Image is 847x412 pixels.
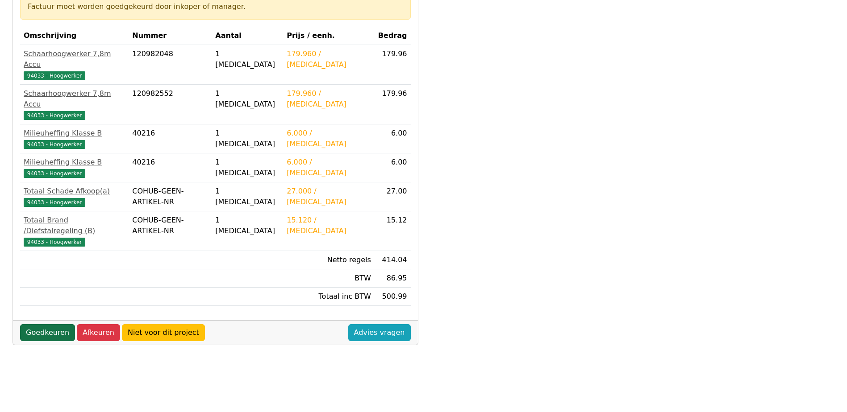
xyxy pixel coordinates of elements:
[283,269,375,288] td: BTW
[283,288,375,306] td: Totaal inc BTW
[24,186,125,207] a: Totaal Schade Afkoop(a)94033 - Hoogwerker
[24,49,125,81] a: Schaarhoogwerker 7,8m Accu94033 - Hoogwerker
[24,215,125,247] a: Totaal Brand /Diefstalregeling (B)94033 - Hoogwerker
[287,157,371,178] div: 6.000 / [MEDICAL_DATA]
[122,324,205,341] a: Niet voor dit project
[215,157,280,178] div: 1 [MEDICAL_DATA]
[20,324,75,341] a: Goedkeuren
[24,128,125,139] div: Milieuheffing Klasse B
[287,49,371,70] div: 179.960 / [MEDICAL_DATA]
[129,182,212,211] td: COHUB-GEEN-ARTIKEL-NR
[24,128,125,149] a: Milieuheffing Klasse B94033 - Hoogwerker
[287,215,371,236] div: 15.120 / [MEDICAL_DATA]
[212,27,283,45] th: Aantal
[24,215,125,236] div: Totaal Brand /Diefstalregeling (B)
[375,211,411,251] td: 15.12
[375,182,411,211] td: 27.00
[129,124,212,153] td: 40216
[287,88,371,110] div: 179.960 / [MEDICAL_DATA]
[28,1,403,12] div: Factuur moet worden goedgekeurd door inkoper of manager.
[375,288,411,306] td: 500.99
[129,85,212,124] td: 120982552
[215,49,280,70] div: 1 [MEDICAL_DATA]
[129,211,212,251] td: COHUB-GEEN-ARTIKEL-NR
[215,88,280,110] div: 1 [MEDICAL_DATA]
[24,140,85,149] span: 94033 - Hoogwerker
[283,251,375,269] td: Netto regels
[24,49,125,70] div: Schaarhoogwerker 7,8m Accu
[287,186,371,207] div: 27.000 / [MEDICAL_DATA]
[24,71,85,80] span: 94033 - Hoogwerker
[129,153,212,182] td: 40216
[77,324,120,341] a: Afkeuren
[24,111,85,120] span: 94033 - Hoogwerker
[24,157,125,168] div: Milieuheffing Klasse B
[24,238,85,247] span: 94033 - Hoogwerker
[375,27,411,45] th: Bedrag
[24,169,85,178] span: 94033 - Hoogwerker
[375,153,411,182] td: 6.00
[375,45,411,85] td: 179.96
[348,324,411,341] a: Advies vragen
[215,215,280,236] div: 1 [MEDICAL_DATA]
[24,88,125,110] div: Schaarhoogwerker 7,8m Accu
[24,157,125,178] a: Milieuheffing Klasse B94033 - Hoogwerker
[215,128,280,149] div: 1 [MEDICAL_DATA]
[24,88,125,120] a: Schaarhoogwerker 7,8m Accu94033 - Hoogwerker
[375,251,411,269] td: 414.04
[24,186,125,197] div: Totaal Schade Afkoop(a)
[20,27,129,45] th: Omschrijving
[375,124,411,153] td: 6.00
[287,128,371,149] div: 6.000 / [MEDICAL_DATA]
[215,186,280,207] div: 1 [MEDICAL_DATA]
[24,198,85,207] span: 94033 - Hoogwerker
[129,45,212,85] td: 120982048
[375,85,411,124] td: 179.96
[129,27,212,45] th: Nummer
[375,269,411,288] td: 86.95
[283,27,375,45] th: Prijs / eenh.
